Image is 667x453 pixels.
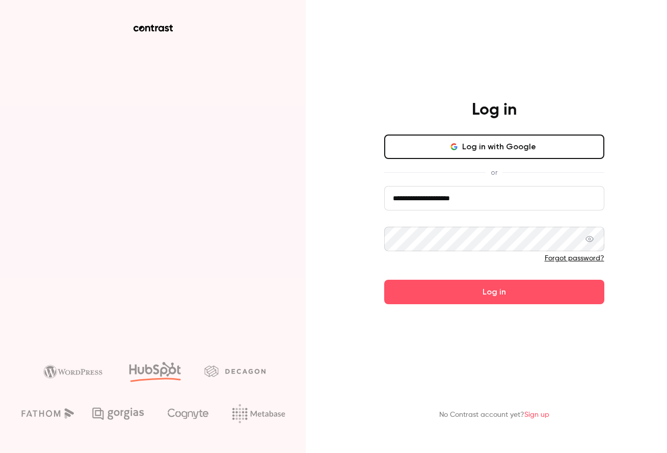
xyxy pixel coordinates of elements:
[472,100,517,120] h4: Log in
[384,135,604,159] button: Log in with Google
[486,167,502,178] span: or
[524,411,549,418] a: Sign up
[384,280,604,304] button: Log in
[204,365,265,377] img: decagon
[545,255,604,262] a: Forgot password?
[439,410,549,420] p: No Contrast account yet?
